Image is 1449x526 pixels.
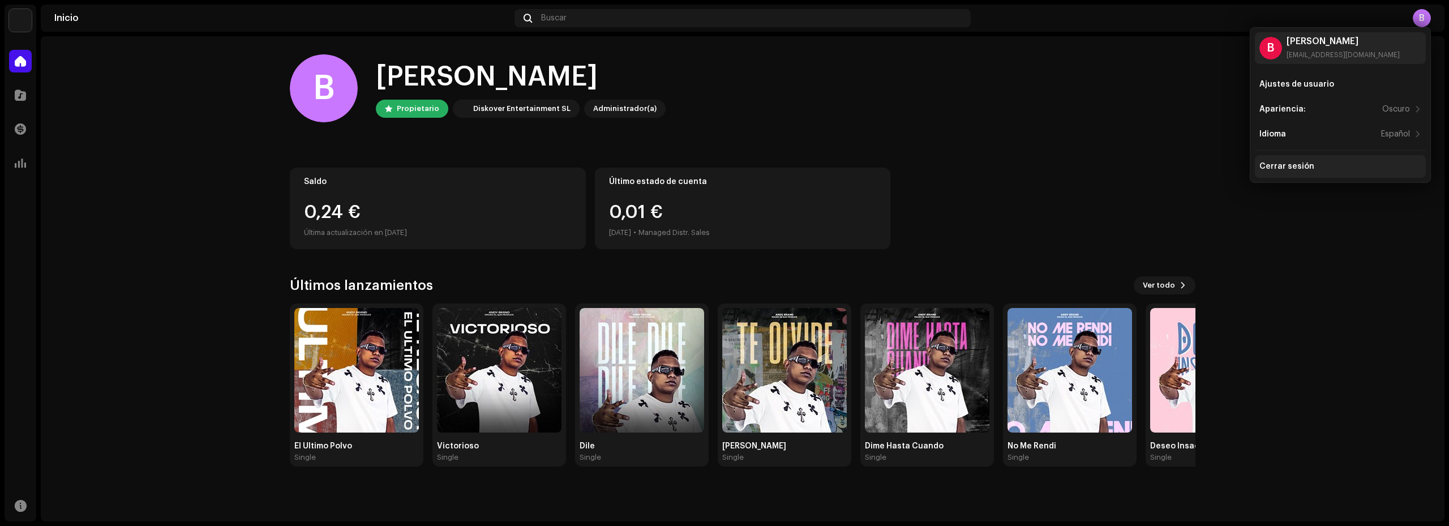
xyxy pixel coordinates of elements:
div: Single [865,453,886,462]
re-m-nav-item: Idioma [1255,123,1426,146]
div: Dime Hasta Cuando [865,442,989,451]
div: Español [1381,130,1410,139]
div: Cerrar sesión [1259,162,1314,171]
div: B [1259,37,1282,59]
div: Ajustes de usuario [1259,80,1334,89]
img: 95dbb92f-bc56-40f4-852d-73c23e6f24de [1008,308,1132,433]
div: B [1413,9,1431,27]
div: [DATE] [609,226,631,240]
div: Single [437,453,458,462]
div: Saldo [304,177,572,186]
img: 297a105e-aa6c-4183-9ff4-27133c00f2e2 [9,9,32,32]
div: Single [722,453,744,462]
div: [PERSON_NAME] [722,442,847,451]
div: [EMAIL_ADDRESS][DOMAIN_NAME] [1287,50,1400,59]
div: Single [1008,453,1029,462]
div: Propietario [397,102,439,116]
re-m-nav-item: Apariencia: [1255,98,1426,121]
div: Último estado de cuenta [609,177,877,186]
span: Ver todo [1143,274,1175,297]
div: Single [1150,453,1172,462]
div: Inicio [54,14,510,23]
div: Single [294,453,316,462]
div: No Me Rendi [1008,442,1132,451]
div: • [633,226,636,240]
div: Single [580,453,601,462]
span: Buscar [541,14,567,23]
div: [PERSON_NAME] [376,59,666,95]
img: 96fe7b17-9fb8-4d93-bb8f-26640bc5feac [1150,308,1275,433]
img: c6c8dd4b-695d-4fbc-99f3-7ba888f710e8 [580,308,704,433]
h3: Últimos lanzamientos [290,276,433,294]
re-o-card-value: Saldo [290,168,586,249]
div: Idioma [1259,130,1286,139]
img: 297a105e-aa6c-4183-9ff4-27133c00f2e2 [455,102,469,116]
div: Managed Distr. Sales [638,226,710,240]
img: 3acac319-63fc-43e2-8a42-1002f478b7e3 [437,308,561,433]
div: B [290,54,358,122]
re-o-card-value: Último estado de cuenta [595,168,891,249]
div: Apariencia: [1259,105,1306,114]
div: Última actualización en [DATE] [304,226,572,240]
div: [PERSON_NAME] [1287,37,1400,46]
div: Deseo Insaciable [Remasterizada] [1150,442,1275,451]
button: Ver todo [1134,276,1195,294]
re-m-nav-item: Ajustes de usuario [1255,73,1426,96]
div: El Ultimo Polvo [294,442,419,451]
div: Oscuro [1382,105,1410,114]
img: 44d38094-bba2-4c80-9775-e958cba013f6 [294,308,419,433]
div: Dile [580,442,704,451]
img: 0efa3726-85be-484e-adb9-70ad41a05963 [722,308,847,433]
div: Administrador(a) [593,102,657,116]
re-m-nav-item: Cerrar sesión [1255,155,1426,178]
div: Victorioso [437,442,561,451]
div: Diskover Entertainment SL [473,102,571,116]
img: bb5b042f-a55e-4e50-b71b-9edb12b30657 [865,308,989,433]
